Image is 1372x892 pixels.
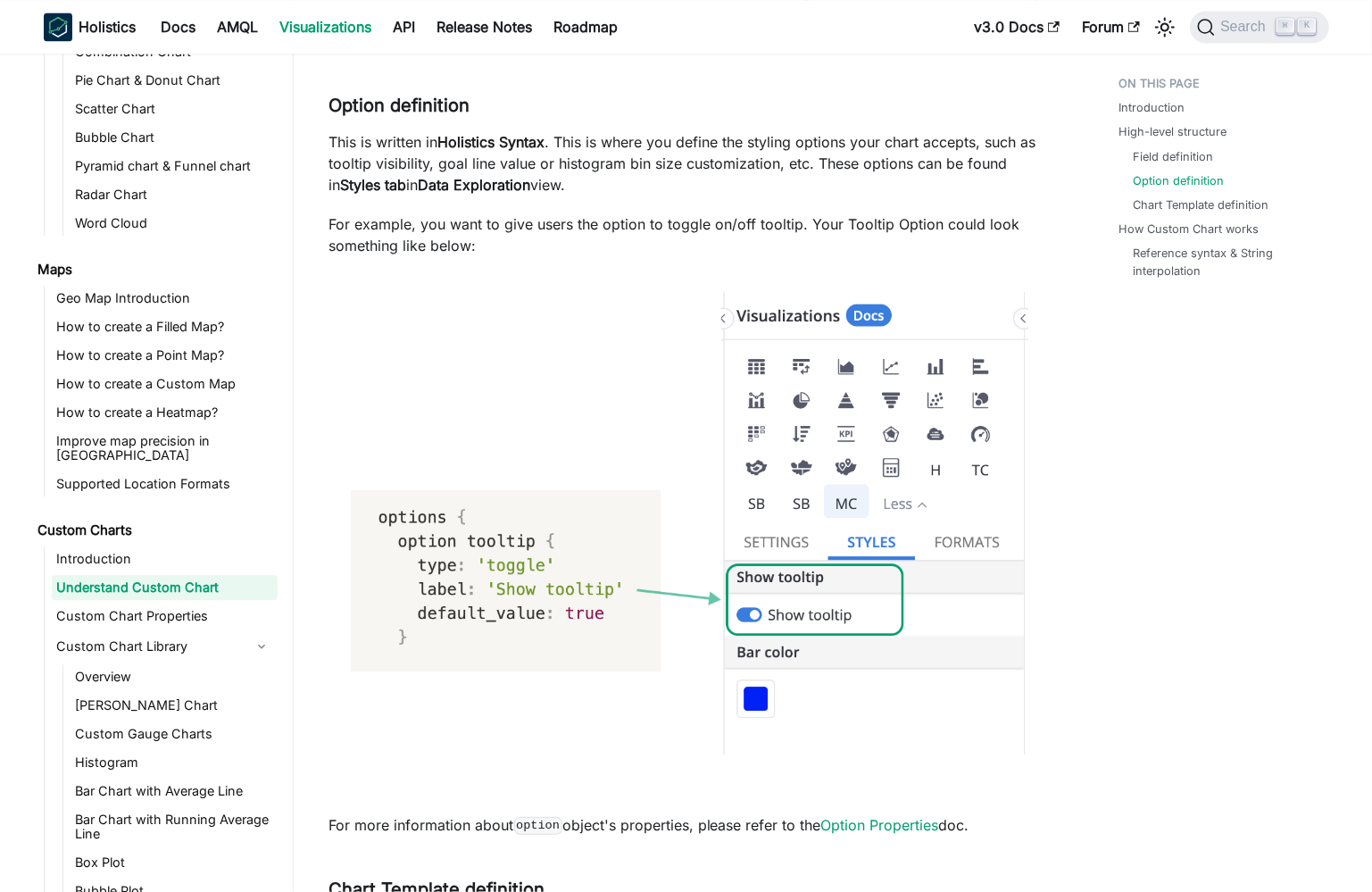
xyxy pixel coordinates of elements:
[1298,18,1316,34] kbd: K
[71,125,278,150] a: Bubble Chart
[52,314,278,339] a: How to create a Filled Map?
[1119,99,1185,116] a: Introduction
[1119,123,1227,140] a: High-level structure
[1151,13,1179,41] button: Switch between dark and light mode (currently light mode)
[71,182,278,207] a: Radar Chart
[44,13,137,41] a: HolisticsHolistics
[427,13,544,41] a: Release Notes
[514,817,562,835] code: option
[71,750,278,775] a: Histogram
[270,13,383,41] a: Visualizations
[544,13,629,41] a: Roadmap
[71,807,278,846] a: Bar Chart with Running Average Line
[1190,11,1328,43] button: Search (Command+K)
[821,816,939,834] a: Option Properties
[33,257,278,282] a: Maps
[383,13,427,41] a: API
[52,400,278,425] a: How to create a Heatmap?
[329,95,1048,117] h3: Option definition
[329,814,1048,836] p: For more information about object's properties, please refer to the doc.
[1215,19,1276,35] span: Search
[1071,13,1151,41] a: Forum
[419,176,531,194] strong: Data Exploration
[438,133,545,151] strong: Holistics Syntax
[44,13,72,41] img: Holistics
[52,429,278,468] a: Improve map precision in [GEOGRAPHIC_DATA]
[79,16,137,38] b: Holistics
[1134,148,1214,165] a: Field definition
[71,693,278,718] a: [PERSON_NAME] Chart
[52,471,278,496] a: Supported Location Formats
[52,371,278,396] a: How to create a Custom Map
[207,13,270,41] a: AMQL
[52,604,278,629] a: Custom Chart Properties
[151,13,207,41] a: Docs
[964,13,1071,41] a: v3.0 Docs
[71,211,278,236] a: Word Cloud
[71,68,278,93] a: Pie Chart & Donut Chart
[71,721,278,746] a: Custom Gauge Charts
[329,131,1048,196] p: This is written in . This is where you define the styling options your chart accepts, such as too...
[71,664,278,689] a: Overview
[329,213,1048,256] p: For example, you want to give users the option to toggle on/off tooltip. Your Tooltip Option coul...
[52,343,278,368] a: How to create a Point Map?
[52,546,278,571] a: Introduction
[33,518,278,543] a: Custom Charts
[245,632,278,661] button: Collapse sidebar category 'Custom Chart Library'
[52,632,245,661] a: Custom Chart Library
[1119,221,1260,238] a: How Custom Chart works
[52,286,278,311] a: Geo Map Introduction
[1276,18,1294,34] kbd: ⌘
[341,176,407,194] strong: Styles tab
[1134,245,1311,279] a: Reference syntax & String interpolation
[71,96,278,121] a: Scatter Chart
[71,154,278,179] a: Pyramid chart & Funnel chart
[71,779,278,804] a: Bar Chart with Average Line
[1134,172,1225,189] a: Option definition
[71,850,278,875] a: Box Plot
[1134,196,1269,213] a: Chart Template definition
[52,575,278,600] a: Understand Custom Chart
[26,54,294,892] nav: Docs sidebar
